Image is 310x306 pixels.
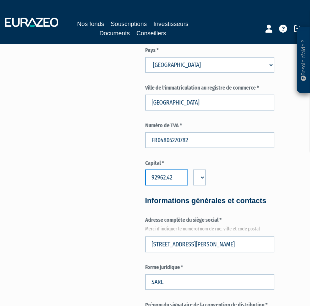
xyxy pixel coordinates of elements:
[5,18,58,27] img: 1732889491-logotype_eurazeo_blanc_rvb.png
[145,197,275,205] h4: Informations générales et contacts
[137,29,166,38] a: Conseillers
[145,122,275,130] label: Numéro de TVA *
[145,236,275,252] input: Indiquez un lieu
[145,226,275,232] em: Merci d'indiquer le numéro/nom de rue, ville et code postal
[145,47,275,54] label: Pays *
[145,84,275,92] label: Ville de l'immatriculation au registre de commerce *
[100,29,130,38] a: Documents
[300,30,307,90] p: Besoin d'aide ?
[77,19,104,29] a: Nos fonds
[154,19,188,29] a: Investisseurs
[145,159,275,167] label: Capital *
[145,216,275,231] label: Adresse complète du siège social *
[145,264,275,271] label: Forme juridique *
[111,19,147,29] a: Souscriptions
